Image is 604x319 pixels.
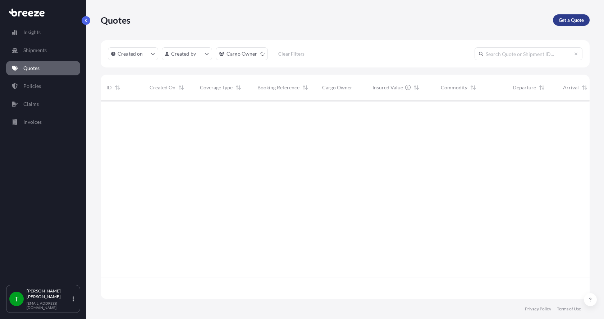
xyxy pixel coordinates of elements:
[525,306,551,312] a: Privacy Policy
[278,50,305,57] p: Clear Filters
[469,83,477,92] button: Sort
[257,84,299,91] span: Booking Reference
[23,47,47,54] p: Shipments
[216,47,268,60] button: cargoOwner Filter options
[27,301,71,310] p: [EMAIL_ADDRESS][DOMAIN_NAME]
[322,84,352,91] span: Cargo Owner
[537,83,546,92] button: Sort
[441,84,467,91] span: Commodity
[23,29,41,36] p: Insights
[6,115,80,129] a: Invoices
[372,84,403,91] span: Insured Value
[226,50,257,57] p: Cargo Owner
[557,306,581,312] a: Terms of Use
[171,50,196,57] p: Created by
[108,47,158,60] button: createdOn Filter options
[580,83,589,92] button: Sort
[6,97,80,111] a: Claims
[559,17,584,24] p: Get a Quote
[412,83,421,92] button: Sort
[200,84,233,91] span: Coverage Type
[101,14,131,26] p: Quotes
[563,84,579,91] span: Arrival
[6,43,80,57] a: Shipments
[6,61,80,75] a: Quotes
[6,25,80,39] a: Insights
[553,14,590,26] a: Get a Quote
[475,47,582,60] input: Search Quote or Shipment ID...
[23,118,42,126] p: Invoices
[118,50,143,57] p: Created on
[234,83,243,92] button: Sort
[113,83,122,92] button: Sort
[27,288,71,300] p: [PERSON_NAME] [PERSON_NAME]
[513,84,536,91] span: Departure
[177,83,186,92] button: Sort
[15,295,19,302] span: T
[301,83,310,92] button: Sort
[6,79,80,93] a: Policies
[150,84,175,91] span: Created On
[271,48,312,60] button: Clear Filters
[106,84,112,91] span: ID
[23,100,39,108] p: Claims
[23,65,40,72] p: Quotes
[162,47,212,60] button: createdBy Filter options
[23,83,41,90] p: Policies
